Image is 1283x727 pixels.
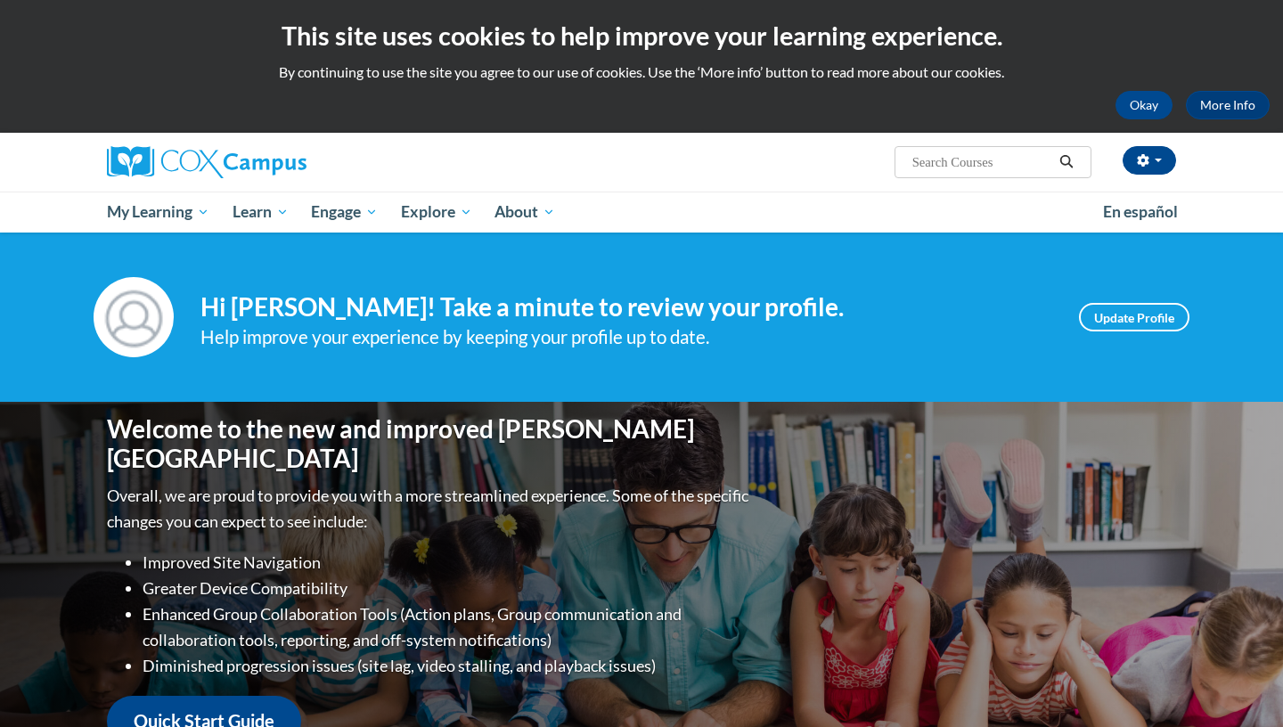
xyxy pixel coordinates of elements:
[13,62,1270,82] p: By continuing to use the site you agree to our use of cookies. Use the ‘More info’ button to read...
[107,483,753,535] p: Overall, we are proud to provide you with a more streamlined experience. Some of the specific cha...
[13,18,1270,53] h2: This site uses cookies to help improve your learning experience.
[200,292,1052,323] h4: Hi [PERSON_NAME]! Take a minute to review your profile.
[1079,303,1189,331] a: Update Profile
[200,323,1052,352] div: Help improve your experience by keeping your profile up to date.
[311,201,378,223] span: Engage
[107,201,209,223] span: My Learning
[911,151,1053,173] input: Search Courses
[143,601,753,653] li: Enhanced Group Collaboration Tools (Action plans, Group communication and collaboration tools, re...
[389,192,484,233] a: Explore
[1123,146,1176,175] button: Account Settings
[1212,656,1269,713] iframe: Button to launch messaging window
[1103,202,1178,221] span: En español
[80,192,1203,233] div: Main menu
[143,576,753,601] li: Greater Device Compatibility
[1091,193,1189,231] a: En español
[95,192,221,233] a: My Learning
[484,192,568,233] a: About
[221,192,300,233] a: Learn
[401,201,472,223] span: Explore
[1115,91,1173,119] button: Okay
[143,550,753,576] li: Improved Site Navigation
[299,192,389,233] a: Engage
[107,146,445,178] a: Cox Campus
[94,277,174,357] img: Profile Image
[107,146,306,178] img: Cox Campus
[1186,91,1270,119] a: More Info
[233,201,289,223] span: Learn
[494,201,555,223] span: About
[1053,151,1080,173] button: Search
[107,414,753,474] h1: Welcome to the new and improved [PERSON_NAME][GEOGRAPHIC_DATA]
[143,653,753,679] li: Diminished progression issues (site lag, video stalling, and playback issues)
